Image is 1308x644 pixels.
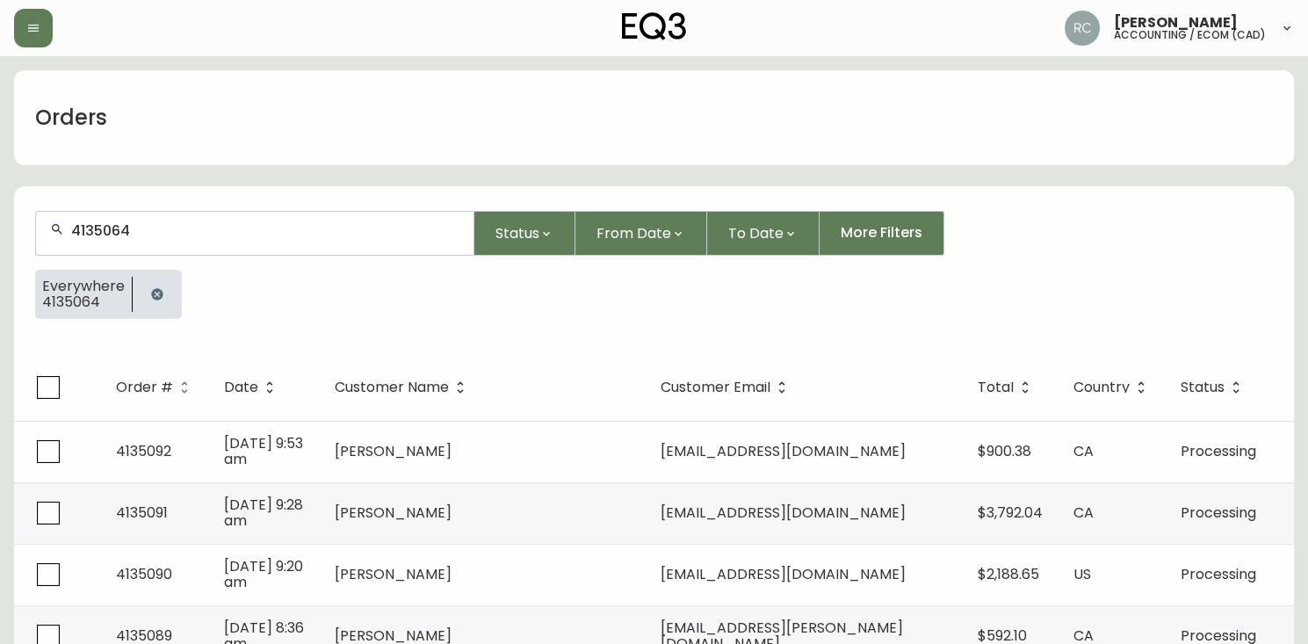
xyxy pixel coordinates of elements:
[1181,564,1256,584] span: Processing
[661,564,906,584] span: [EMAIL_ADDRESS][DOMAIN_NAME]
[116,564,172,584] span: 4135090
[1073,382,1130,393] span: Country
[42,294,125,310] span: 4135064
[224,556,303,592] span: [DATE] 9:20 am
[978,441,1031,461] span: $900.38
[335,564,452,584] span: [PERSON_NAME]
[1181,503,1256,523] span: Processing
[71,222,459,239] input: Search
[116,503,168,523] span: 4135091
[1073,503,1094,523] span: CA
[661,382,770,393] span: Customer Email
[661,441,906,461] span: [EMAIL_ADDRESS][DOMAIN_NAME]
[116,441,171,461] span: 4135092
[1181,380,1247,395] span: Status
[978,382,1014,393] span: Total
[42,279,125,294] span: Everywhere
[1073,380,1153,395] span: Country
[1181,382,1225,393] span: Status
[1073,564,1091,584] span: US
[978,380,1037,395] span: Total
[35,103,107,133] h1: Orders
[707,211,820,256] button: To Date
[335,441,452,461] span: [PERSON_NAME]
[1114,16,1238,30] span: [PERSON_NAME]
[622,12,687,40] img: logo
[335,382,449,393] span: Customer Name
[596,222,671,244] span: From Date
[841,223,922,242] span: More Filters
[1181,441,1256,461] span: Processing
[661,503,906,523] span: [EMAIL_ADDRESS][DOMAIN_NAME]
[224,433,303,469] span: [DATE] 9:53 am
[224,380,281,395] span: Date
[224,382,258,393] span: Date
[728,222,784,244] span: To Date
[1114,30,1266,40] h5: accounting / ecom (cad)
[1073,441,1094,461] span: CA
[978,503,1043,523] span: $3,792.04
[1065,11,1100,46] img: f4ba4e02bd060be8f1386e3ca455bd0e
[820,211,944,256] button: More Filters
[335,380,472,395] span: Customer Name
[116,382,173,393] span: Order #
[495,222,539,244] span: Status
[224,495,303,531] span: [DATE] 9:28 am
[661,380,793,395] span: Customer Email
[335,503,452,523] span: [PERSON_NAME]
[978,564,1039,584] span: $2,188.65
[474,211,575,256] button: Status
[116,380,196,395] span: Order #
[575,211,707,256] button: From Date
